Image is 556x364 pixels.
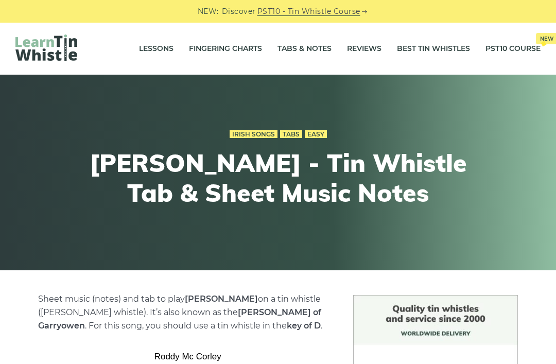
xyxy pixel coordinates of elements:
p: Sheet music (notes) and tab to play on a tin whistle ([PERSON_NAME] whistle). It’s also known as ... [38,292,338,333]
a: Reviews [347,36,381,62]
a: Irish Songs [230,130,277,138]
img: LearnTinWhistle.com [15,34,77,61]
a: Lessons [139,36,173,62]
strong: key of D [287,321,321,331]
a: PST10 CourseNew [485,36,541,62]
strong: [PERSON_NAME] [185,294,258,304]
a: Easy [305,130,327,138]
a: Best Tin Whistles [397,36,470,62]
h1: [PERSON_NAME] - Tin Whistle Tab & Sheet Music Notes [89,148,467,207]
a: Fingering Charts [189,36,262,62]
strong: [PERSON_NAME] of Garryowen [38,307,321,331]
a: Tabs & Notes [277,36,332,62]
a: Tabs [280,130,302,138]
